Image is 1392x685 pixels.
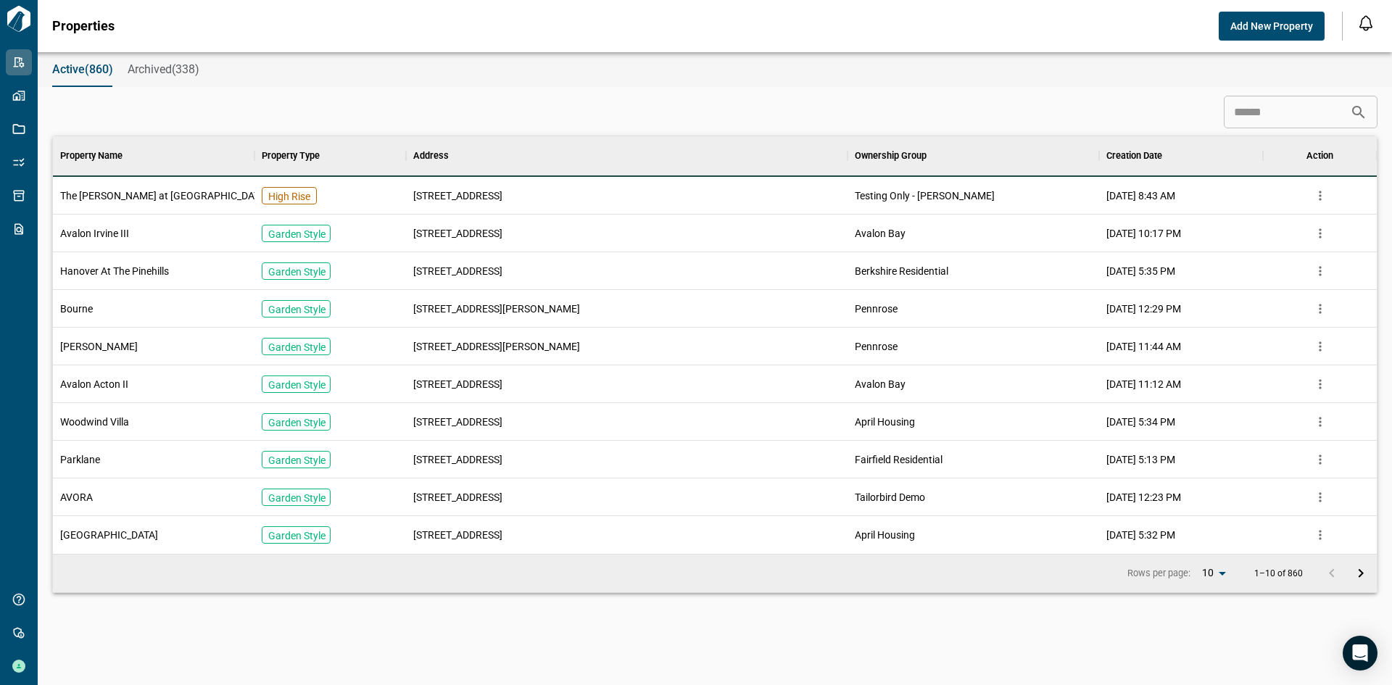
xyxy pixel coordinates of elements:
[268,189,310,204] p: High Rise
[1106,264,1175,278] span: [DATE] 5:35 PM
[52,19,115,33] span: Properties
[855,528,915,542] span: April Housing
[1309,449,1331,470] button: more
[60,339,138,354] span: [PERSON_NAME]
[38,52,1392,87] div: base tabs
[1219,12,1325,41] button: Add New Property
[53,136,254,176] div: Property Name
[855,339,898,354] span: Pennrose
[413,490,502,505] span: [STREET_ADDRESS]
[60,264,169,278] span: Hanover At The Pinehills
[413,302,580,316] span: [STREET_ADDRESS][PERSON_NAME]
[1263,136,1377,176] div: Action
[413,415,502,429] span: [STREET_ADDRESS]
[1106,415,1175,429] span: [DATE] 5:34 PM
[1106,452,1175,467] span: [DATE] 5:13 PM
[1106,188,1175,203] span: [DATE] 8:43 AM
[268,227,326,241] p: Garden Style
[1309,185,1331,207] button: more
[1254,569,1303,578] p: 1–10 of 860
[268,302,326,317] p: Garden Style
[1309,223,1331,244] button: more
[52,62,113,77] span: Active(860)
[1343,636,1377,671] div: Open Intercom Messenger
[1309,260,1331,282] button: more
[1309,373,1331,395] button: more
[1106,490,1181,505] span: [DATE] 12:23 PM
[855,136,927,176] div: Ownership Group
[1099,136,1263,176] div: Creation Date
[855,264,948,278] span: Berkshire Residential
[848,136,1100,176] div: Ownership Group
[413,226,502,241] span: [STREET_ADDRESS]
[60,528,158,542] span: [GEOGRAPHIC_DATA]
[413,339,580,354] span: [STREET_ADDRESS][PERSON_NAME]
[1346,559,1375,588] button: Go to next page
[1106,528,1175,542] span: [DATE] 5:32 PM
[268,491,326,505] p: Garden Style
[413,136,449,176] div: Address
[855,490,925,505] span: Tailorbird Demo
[855,188,995,203] span: Testing Only - [PERSON_NAME]
[262,136,320,176] div: Property Type
[60,452,100,467] span: Parklane
[128,62,199,77] span: Archived(338)
[268,378,326,392] p: Garden Style
[1196,562,1231,584] div: 10
[855,226,906,241] span: Avalon Bay
[1230,19,1313,33] span: Add New Property
[60,377,128,391] span: Avalon Acton II
[1106,136,1162,176] div: Creation Date
[413,188,502,203] span: [STREET_ADDRESS]
[1127,567,1190,580] p: Rows per page:
[268,340,326,354] p: Garden Style
[268,265,326,279] p: Garden Style
[1309,298,1331,320] button: more
[60,415,129,429] span: Woodwind Villa
[60,136,123,176] div: Property Name
[1309,336,1331,357] button: more
[855,452,942,467] span: Fairfield Residential
[1309,524,1331,546] button: more
[1354,12,1377,35] button: Open notification feed
[855,377,906,391] span: Avalon Bay
[1106,226,1181,241] span: [DATE] 10:17 PM
[268,453,326,468] p: Garden Style
[413,377,502,391] span: [STREET_ADDRESS]
[254,136,406,176] div: Property Type
[413,264,502,278] span: [STREET_ADDRESS]
[1106,302,1181,316] span: [DATE] 12:29 PM
[855,302,898,316] span: Pennrose
[1309,411,1331,433] button: more
[60,302,93,316] span: Bourne
[1306,136,1333,176] div: Action
[406,136,848,176] div: Address
[855,415,915,429] span: April Housing
[413,452,502,467] span: [STREET_ADDRESS]
[413,528,502,542] span: [STREET_ADDRESS]
[268,528,326,543] p: Garden Style
[60,188,268,203] span: The [PERSON_NAME] at [GEOGRAPHIC_DATA]
[1106,377,1181,391] span: [DATE] 11:12 AM
[1309,486,1331,508] button: more
[60,490,93,505] span: AVORA
[1106,339,1181,354] span: [DATE] 11:44 AM
[60,226,129,241] span: Avalon Irvine III
[268,415,326,430] p: Garden Style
